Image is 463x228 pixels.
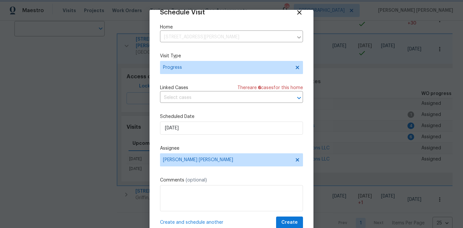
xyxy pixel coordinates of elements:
[160,113,303,120] label: Scheduled Date
[160,145,303,152] label: Assignee
[160,24,303,30] label: Home
[258,85,261,90] span: 6
[281,218,298,227] span: Create
[160,9,205,16] span: Schedule Visit
[163,157,292,162] span: [PERSON_NAME] [PERSON_NAME]
[160,53,303,59] label: Visit Type
[163,64,291,71] span: Progress
[160,177,303,183] label: Comments
[237,85,303,91] span: There are case s for this home
[160,122,303,135] input: M/D/YYYY
[160,219,223,226] span: Create and schedule another
[294,93,304,103] button: Open
[186,178,207,182] span: (optional)
[160,32,293,42] input: Enter in an address
[160,85,188,91] span: Linked Cases
[296,9,303,16] span: Close
[160,93,285,103] input: Select cases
